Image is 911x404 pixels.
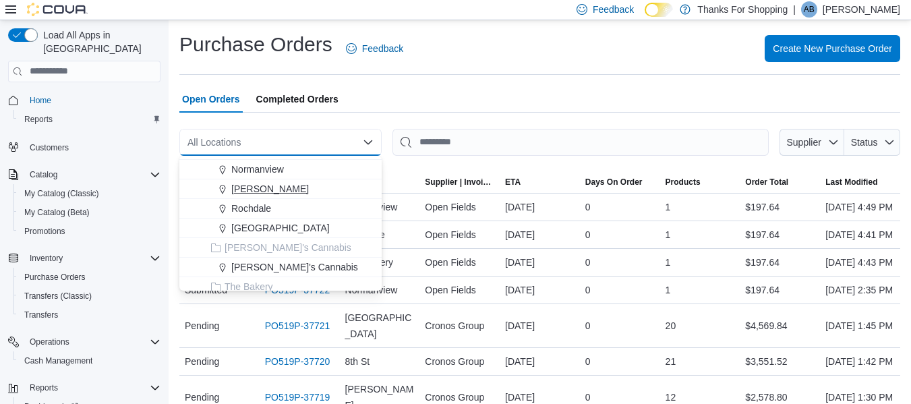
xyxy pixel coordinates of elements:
span: Pending [185,353,219,370]
a: Cash Management [19,353,98,369]
a: PO519P-37721 [265,318,330,334]
span: Purchase Orders [19,269,160,285]
span: Feedback [362,42,403,55]
div: [DATE] 1:42 PM [820,348,900,375]
a: My Catalog (Classic) [19,185,105,202]
a: Customers [24,140,74,156]
button: Reports [3,378,166,397]
span: Transfers (Classic) [24,291,92,301]
div: [DATE] [500,249,580,276]
a: Transfers (Classic) [19,288,97,304]
button: [PERSON_NAME]'s Cannabis [179,238,382,258]
button: Products [660,171,740,193]
span: My Catalog (Beta) [24,207,90,218]
button: Cash Management [13,351,166,370]
button: Purchase Orders [13,268,166,287]
span: [PERSON_NAME]'s Cannabis [231,260,358,274]
span: 21 [666,353,676,370]
a: PO519P-37720 [265,353,330,370]
div: [DATE] [500,348,580,375]
button: Inventory [24,250,68,266]
input: Dark Mode [645,3,673,17]
div: $3,551.52 [740,348,820,375]
span: Cash Management [24,355,92,366]
button: [GEOGRAPHIC_DATA] [179,219,382,238]
span: 20 [666,318,676,334]
span: [GEOGRAPHIC_DATA] [345,310,415,342]
a: Purchase Orders [19,269,91,285]
span: Rochdale [345,227,385,243]
button: Days On Order [580,171,660,193]
span: Supplier | Invoice Number [425,177,494,187]
span: 1 [666,199,671,215]
button: Operations [24,334,75,350]
button: Transfers [13,306,166,324]
div: Cronos Group [419,348,500,375]
h1: Purchase Orders [179,31,332,58]
div: $197.64 [740,249,820,276]
button: Customers [3,137,166,156]
span: Pending [185,318,219,334]
input: This is a search bar. After typing your query, hit enter to filter the results lower in the page. [392,129,769,156]
span: Days On Order [585,177,643,187]
div: [DATE] 4:41 PM [820,221,900,248]
div: Cronos Group [419,312,500,339]
span: Load All Apps in [GEOGRAPHIC_DATA] [38,28,160,55]
button: My Catalog (Classic) [13,184,166,203]
p: | [793,1,796,18]
span: [PERSON_NAME]'s Cannabis [225,241,351,254]
span: Customers [24,138,160,155]
span: [PERSON_NAME] [231,182,309,196]
span: Open Orders [182,86,240,113]
img: Cova [27,3,88,16]
span: Transfers [19,307,160,323]
span: Promotions [19,223,160,239]
span: Status [851,137,878,148]
span: 1 [666,254,671,270]
div: Open Fields [419,194,500,221]
button: Home [3,90,166,110]
span: Completed Orders [256,86,339,113]
span: Catalog [30,169,57,180]
span: Purchase Orders [24,272,86,283]
button: Catalog [24,167,63,183]
a: My Catalog (Beta) [19,204,95,221]
span: Rochdale [231,202,271,215]
a: Reports [19,111,58,127]
span: Home [24,92,160,109]
button: ETA [500,171,580,193]
span: The Bakery [225,280,273,293]
div: [DATE] 4:43 PM [820,249,900,276]
span: Order Total [745,177,788,187]
span: Dark Mode [645,17,645,18]
div: [DATE] 1:45 PM [820,312,900,339]
span: Operations [24,334,160,350]
button: Supplier [780,129,844,156]
span: Reports [19,111,160,127]
button: Inventory [3,249,166,268]
button: Order Total [740,171,820,193]
span: Feedback [593,3,634,16]
span: Normanview [231,163,284,176]
button: The Bakery [179,277,382,297]
button: Normanview [179,160,382,179]
span: Products [666,177,701,187]
div: Open Fields [419,221,500,248]
button: Create New Purchase Order [765,35,900,62]
span: Reports [24,114,53,125]
span: 0 [585,353,591,370]
span: [GEOGRAPHIC_DATA] [231,143,330,156]
span: Inventory [30,253,63,264]
span: ETA [505,177,521,187]
span: My Catalog (Classic) [24,188,99,199]
div: [DATE] [500,194,580,221]
span: Reports [30,382,58,393]
span: Cash Management [19,353,160,369]
div: [DATE] [500,312,580,339]
button: [PERSON_NAME]'s Cannabis [179,258,382,277]
span: 1 [666,227,671,243]
div: $197.64 [740,194,820,221]
span: 8th St [345,353,370,370]
button: Last Modified [820,171,900,193]
span: 1 [666,282,671,298]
